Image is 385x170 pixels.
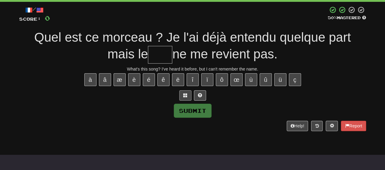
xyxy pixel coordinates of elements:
[143,73,155,86] button: é
[114,73,126,86] button: æ
[216,73,228,86] button: ô
[179,90,191,101] button: Switch sentence to multiple choice alt+p
[260,73,272,86] button: û
[201,73,213,86] button: ï
[19,16,41,22] span: Score:
[289,73,301,86] button: ç
[341,121,366,131] button: Report
[157,73,170,86] button: ê
[19,66,366,72] div: What's this song? I've heard it before, but I can't remember the name.
[287,121,308,131] button: Help!
[45,14,50,22] span: 0
[34,30,351,61] span: Quel est ce morceau ? Je l'ai déjà entendu quelque part mais le
[84,73,96,86] button: à
[274,73,286,86] button: ü
[128,73,140,86] button: è
[187,73,199,86] button: î
[230,73,243,86] button: œ
[328,15,366,21] div: Mastered
[19,6,50,14] div: /
[172,47,278,61] span: ne me revient pas.
[194,90,206,101] button: Single letter hint - you only get 1 per sentence and score half the points! alt+h
[174,104,212,118] button: Submit
[311,121,323,131] button: Round history (alt+y)
[99,73,111,86] button: â
[172,73,184,86] button: ë
[245,73,257,86] button: ù
[328,15,337,20] span: 50 %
